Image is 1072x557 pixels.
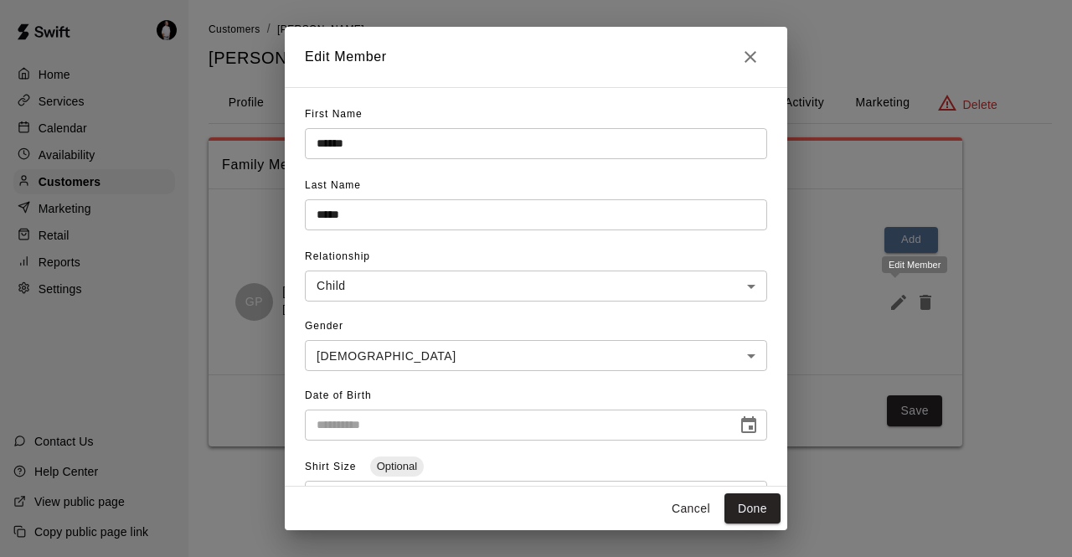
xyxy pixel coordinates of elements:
div: Edit Member [882,256,947,273]
div: [DEMOGRAPHIC_DATA] [305,340,767,371]
button: Done [724,493,781,524]
span: Gender [305,320,343,332]
button: Close [734,40,767,74]
span: Relationship [305,250,370,262]
button: Choose date, selected date is Sep 9, 2018 [732,409,765,442]
span: First Name [305,108,363,120]
span: Shirt Size [305,461,360,472]
span: Last Name [305,179,361,191]
div: Child [305,271,767,302]
div: Youth medium [305,481,767,512]
span: Optional [370,460,424,472]
h2: Edit Member [285,27,787,87]
span: Date of Birth [305,389,372,401]
button: Cancel [664,493,718,524]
